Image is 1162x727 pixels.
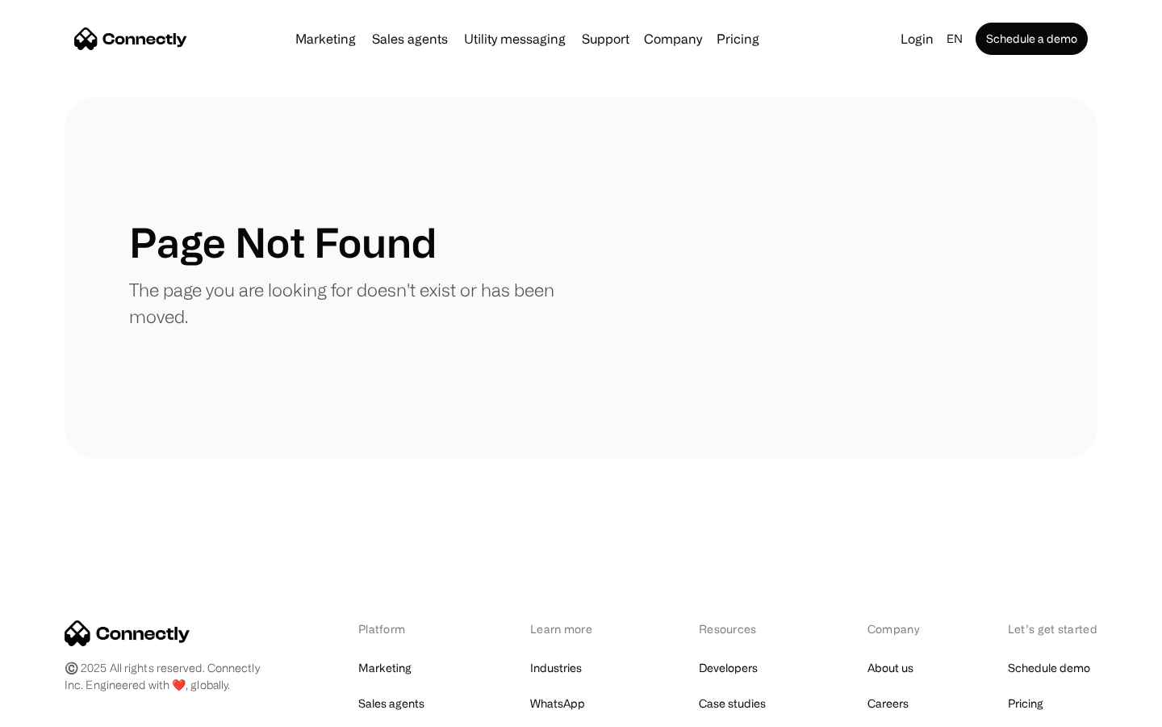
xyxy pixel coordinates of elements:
[358,657,412,679] a: Marketing
[867,620,924,637] div: Company
[16,697,97,721] aside: Language selected: English
[699,620,784,637] div: Resources
[947,27,963,50] div: en
[129,218,437,267] h1: Page Not Found
[530,620,615,637] div: Learn more
[366,32,454,45] a: Sales agents
[699,692,766,715] a: Case studies
[530,657,582,679] a: Industries
[894,27,940,50] a: Login
[644,27,702,50] div: Company
[1008,657,1090,679] a: Schedule demo
[289,32,362,45] a: Marketing
[575,32,636,45] a: Support
[710,32,766,45] a: Pricing
[358,620,446,637] div: Platform
[358,692,424,715] a: Sales agents
[976,23,1088,55] a: Schedule a demo
[699,657,758,679] a: Developers
[867,657,913,679] a: About us
[458,32,572,45] a: Utility messaging
[129,276,581,330] p: The page you are looking for doesn't exist or has been moved.
[1008,620,1097,637] div: Let’s get started
[867,692,909,715] a: Careers
[32,699,97,721] ul: Language list
[1008,692,1043,715] a: Pricing
[530,692,585,715] a: WhatsApp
